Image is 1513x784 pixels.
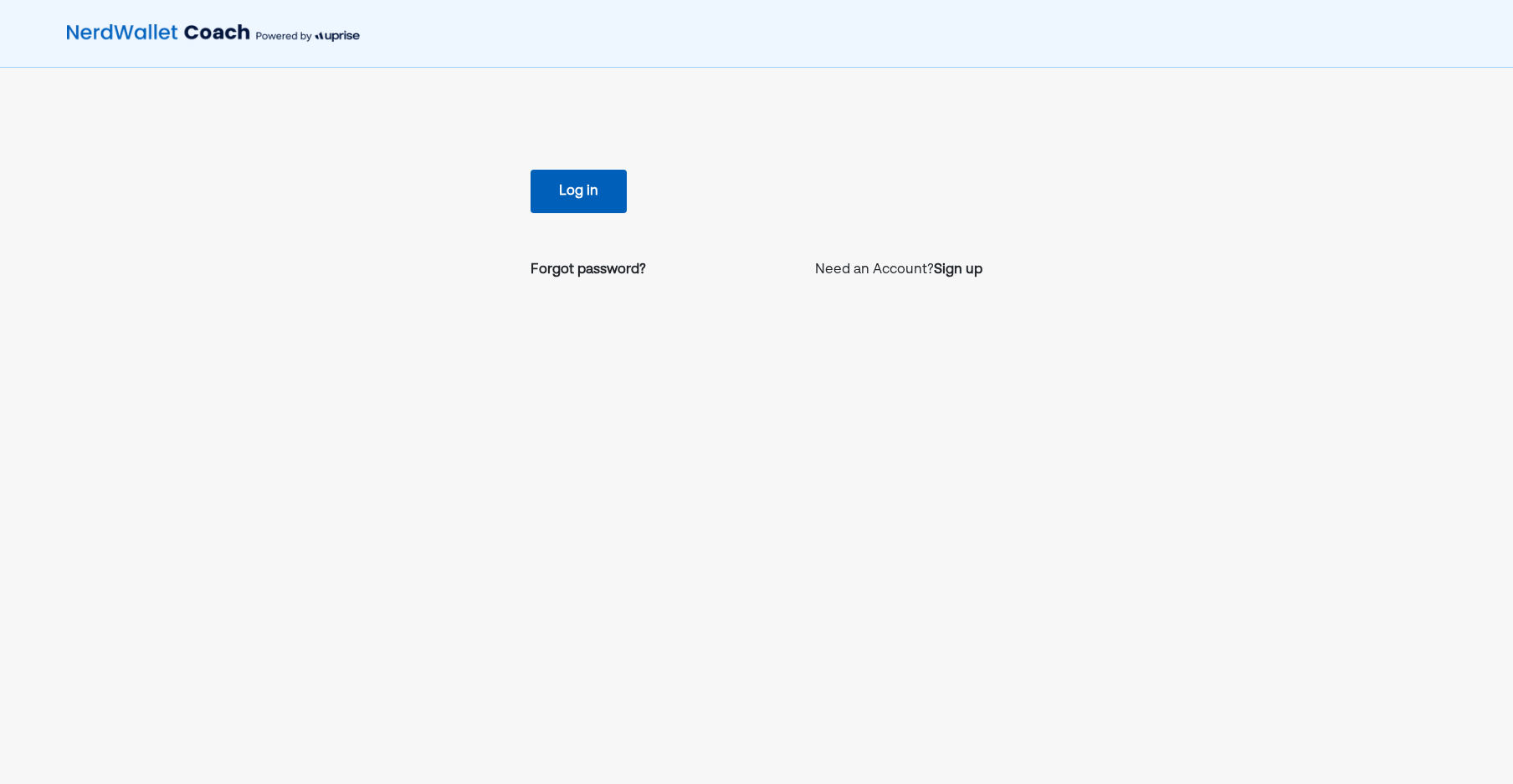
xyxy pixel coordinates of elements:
[531,260,646,280] a: Forgot password?
[815,260,982,280] p: Need an Account?
[934,260,982,280] a: Sign up
[531,170,627,213] button: Log in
